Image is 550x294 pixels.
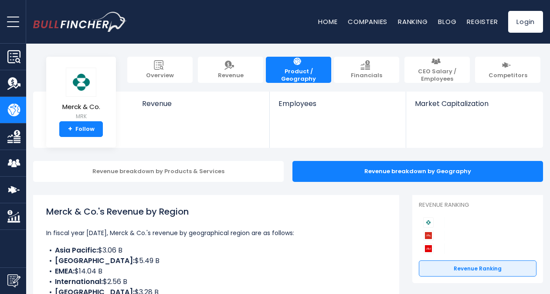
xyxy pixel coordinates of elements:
[46,245,386,256] li: $3.06 B
[351,72,382,79] span: Financials
[438,17,456,26] a: Blog
[398,17,428,26] a: Ranking
[423,230,434,241] img: Eli Lilly and Company competitors logo
[409,68,465,83] span: CEO Salary / Employees
[415,99,533,108] span: Market Capitalization
[55,256,135,266] b: [GEOGRAPHIC_DATA]:
[46,228,386,238] p: In fiscal year [DATE], Merck & Co.'s revenue by geographical region are as follows:
[46,266,386,277] li: $14.04 B
[46,277,386,287] li: $2.56 B
[404,57,470,83] a: CEO Salary / Employees
[59,121,103,137] a: +Follow
[270,68,327,83] span: Product / Geography
[55,266,75,276] b: EMEA:
[467,17,498,26] a: Register
[198,57,263,83] a: Revenue
[46,256,386,266] li: $5.49 B
[218,72,244,79] span: Revenue
[419,260,536,277] a: Revenue Ranking
[475,57,540,83] a: Competitors
[334,57,399,83] a: Financials
[62,113,100,120] small: MRK
[33,161,284,182] div: Revenue breakdown by Products & Services
[127,57,193,83] a: Overview
[318,17,337,26] a: Home
[423,217,434,228] img: Merck & Co. competitors logo
[146,72,174,79] span: Overview
[423,243,434,254] img: Johnson & Johnson competitors logo
[33,12,127,32] img: bullfincher logo
[62,103,100,111] span: Merck & Co.
[46,205,386,218] h1: Merck & Co.'s Revenue by Region
[419,202,536,209] p: Revenue Ranking
[270,92,405,123] a: Employees
[55,277,103,287] b: International:
[55,245,98,255] b: Asia Pacific:
[142,99,261,108] span: Revenue
[68,125,72,133] strong: +
[292,161,543,182] div: Revenue breakdown by Geography
[278,99,397,108] span: Employees
[508,11,543,33] a: Login
[406,92,542,123] a: Market Capitalization
[489,72,527,79] span: Competitors
[33,12,127,32] a: Go to homepage
[133,92,270,123] a: Revenue
[62,67,101,122] a: Merck & Co. MRK
[348,17,387,26] a: Companies
[266,57,331,83] a: Product / Geography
